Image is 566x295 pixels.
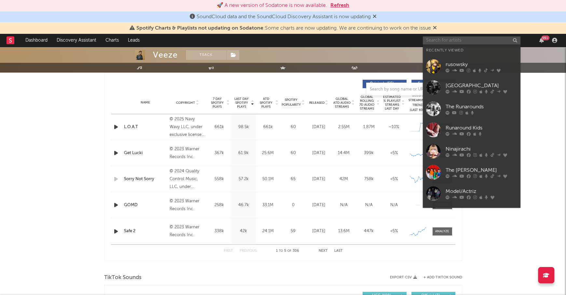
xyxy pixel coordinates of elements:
[390,275,417,279] button: Export CSV
[170,115,205,139] div: © 2025 Navy Wavy LLC, under exclusive license to Warner Records Inc.
[124,100,167,105] div: Name
[411,80,455,88] button: Features(251)
[170,168,205,191] div: © 2024 Quality Control Music, LLC, under exclusive license to UMG Recordings, Inc.
[358,176,380,182] div: 758k
[308,124,330,130] div: [DATE]
[209,176,230,182] div: 558k
[423,183,520,204] a: Model/Actriz
[358,228,380,235] div: 447k
[209,228,230,235] div: 338k
[209,124,230,130] div: 661k
[233,124,254,130] div: 98.5k
[383,150,405,156] div: <5%
[446,103,517,111] div: The Runarounds
[333,202,355,208] div: N/A
[333,176,355,182] div: 42M
[209,97,226,109] span: 7 Day Spotify Plays
[209,150,230,156] div: 367k
[170,145,205,161] div: © 2023 Warner Records Inc.
[309,101,324,105] span: Released
[257,97,275,109] span: ATD Spotify Plays
[446,166,517,174] div: The [PERSON_NAME]
[257,150,279,156] div: 25.6M
[383,176,405,182] div: <5%
[279,249,283,252] span: to
[358,124,380,130] div: 1.87M
[423,119,520,141] a: Runaround Kids
[123,34,144,47] a: Leads
[209,202,230,208] div: 258k
[367,82,397,86] span: Originals ( 55 )
[319,249,328,253] button: Next
[408,93,428,113] div: Global Streaming Trend (Last 60D)
[287,249,291,252] span: of
[197,14,371,20] span: SoundCloud data and the SoundCloud Discovery Assistant is now updating
[176,101,195,105] span: Copyright
[423,98,520,119] a: The Runarounds
[124,150,167,156] a: Get Lucki
[423,36,520,45] input: Search for artists
[358,95,376,111] span: Global Rolling 7D Audio Streams
[358,150,380,156] div: 399k
[170,197,205,213] div: © 2023 Warner Records Inc.
[257,124,279,130] div: 661k
[52,34,101,47] a: Discovery Assistant
[186,50,227,60] button: Track
[257,176,279,182] div: 50.1M
[233,202,254,208] div: 46.7k
[308,228,330,235] div: [DATE]
[270,247,306,255] div: 1 5 306
[224,249,233,253] button: First
[104,274,142,282] span: TikTok Sounds
[446,82,517,89] div: [GEOGRAPHIC_DATA]
[233,150,254,156] div: 61.9k
[446,145,517,153] div: Ninajirachi
[423,162,520,183] a: The [PERSON_NAME]
[282,150,305,156] div: 60
[282,176,305,182] div: 65
[308,202,330,208] div: [DATE]
[333,124,355,130] div: 2.55M
[124,124,167,130] a: L.O.A.T
[233,97,250,109] span: Last Day Spotify Plays
[383,228,405,235] div: <5%
[446,187,517,195] div: Model/Actriz
[383,124,405,130] div: ~ 10 %
[170,223,205,239] div: © 2023 Warner Records Inc.
[308,176,330,182] div: [DATE]
[333,97,351,109] span: Global ATD Audio Streams
[257,202,279,208] div: 33.1M
[373,14,377,20] span: Dismiss
[539,38,544,43] button: 99+
[334,249,343,253] button: Last
[423,276,462,279] button: + Add TikTok Sound
[124,202,167,208] a: GOMD
[423,77,520,98] a: [GEOGRAPHIC_DATA]
[282,228,305,235] div: 59
[446,124,517,132] div: Runaround Kids
[282,124,305,130] div: 60
[433,26,437,31] span: Dismiss
[124,228,167,235] a: Safe 2
[358,202,380,208] div: N/A
[124,176,167,182] a: Sorry Not Sorry
[366,87,435,92] input: Search by song name or URL
[383,95,401,111] span: Estimated % Playlist Streams Last Day
[541,35,549,40] div: 99 +
[333,228,355,235] div: 13.6M
[153,50,178,60] div: Veeze
[101,34,123,47] a: Charts
[240,249,257,253] button: Previous
[446,60,517,68] div: rusowsky
[282,202,305,208] div: 0
[423,56,520,77] a: rusowsky
[136,26,431,31] span: : Some charts are now updating. We are continuing to work on the issue
[21,34,52,47] a: Dashboard
[282,98,301,107] span: Spotify Popularity
[257,228,279,235] div: 24.1M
